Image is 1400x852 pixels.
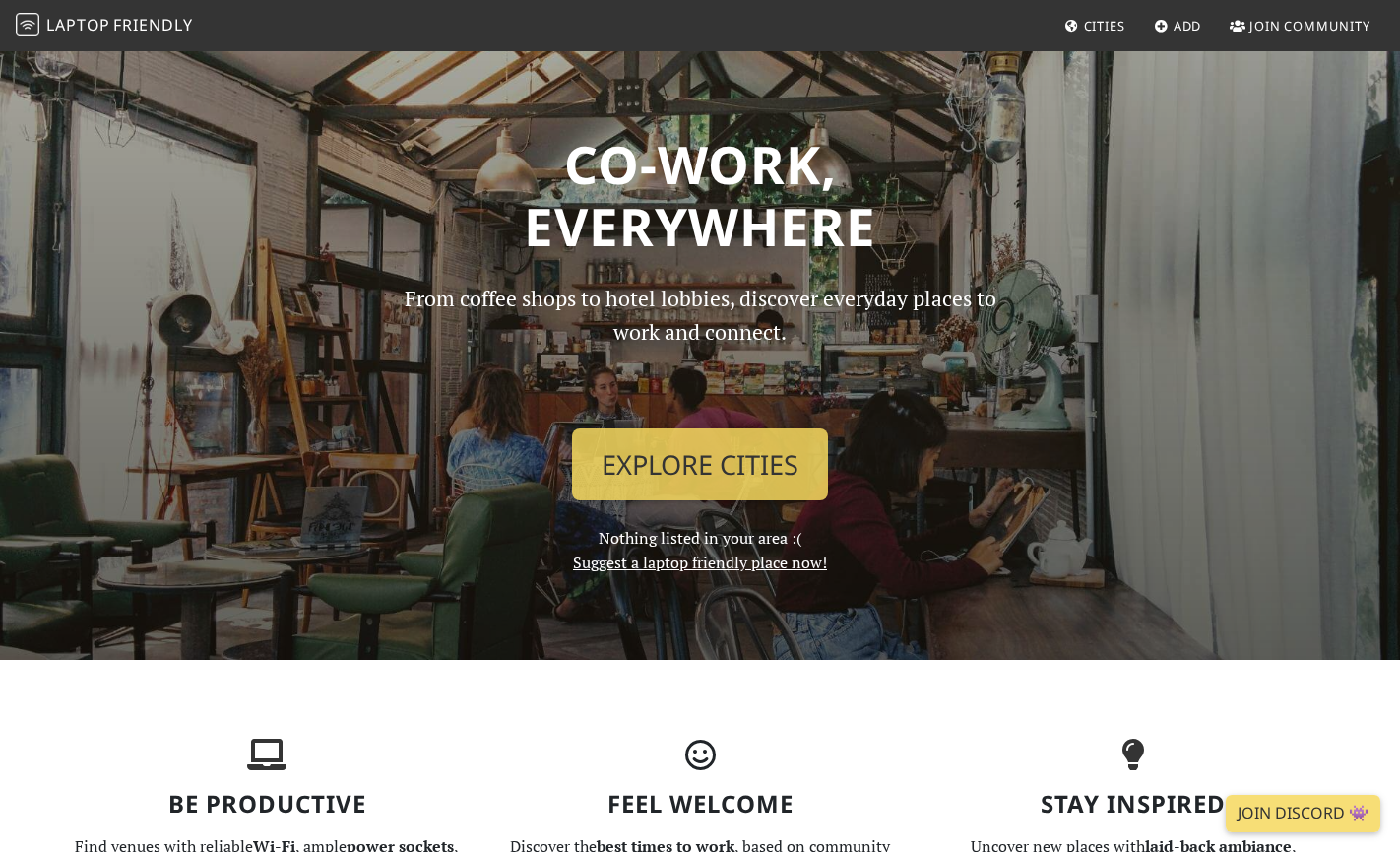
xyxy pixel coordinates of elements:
h3: Be Productive [62,790,472,819]
p: From coffee shops to hotel lobbies, discover everyday places to work and connect. [387,282,1013,413]
a: Add [1146,8,1210,43]
span: Laptop [46,14,110,35]
a: Suggest a laptop friendly place now! [573,552,827,573]
span: Cities [1084,17,1125,34]
a: Join Community [1222,8,1378,43]
h1: Co-work, Everywhere [62,133,1338,258]
h3: Feel Welcome [495,790,905,819]
h3: Stay Inspired [928,790,1338,819]
a: LaptopFriendly LaptopFriendly [16,9,193,43]
div: Nothing listed in your area :( [375,282,1025,576]
a: Join Discord 👾 [1226,795,1380,832]
a: Cities [1056,8,1133,43]
span: Join Community [1249,17,1370,34]
span: Add [1174,17,1202,34]
img: LaptopFriendly [16,13,39,36]
span: Friendly [113,14,192,35]
a: Explore Cities [572,428,828,501]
